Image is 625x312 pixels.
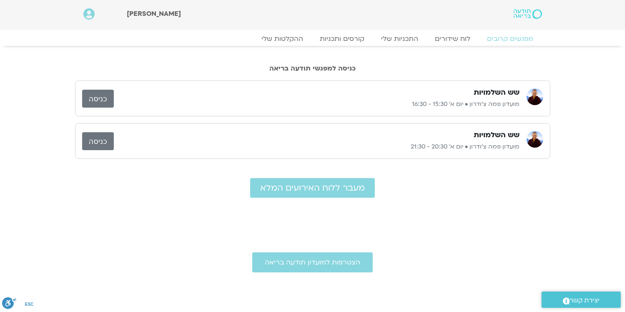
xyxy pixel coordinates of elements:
h3: שש השלמויות [474,130,520,140]
h3: שש השלמויות [474,88,520,98]
nav: Menu [83,35,542,43]
a: התכניות שלי [373,35,427,43]
span: יצירת קשר [570,295,600,306]
a: מעבר ללוח האירועים המלא [250,178,375,198]
span: הצטרפות למועדון תודעה בריאה [265,259,360,266]
span: מעבר ללוח האירועים המלא [260,183,365,193]
a: יצירת קשר [542,292,621,308]
a: לוח שידורים [427,35,479,43]
a: כניסה [82,132,114,150]
a: הצטרפות למועדון תודעה בריאה [252,252,373,272]
p: מועדון פמה צ'ודרון • יום א׳ 20:30 - 21:30 [114,142,520,152]
span: [PERSON_NAME] [127,9,181,18]
img: מועדון פמה צ'ודרון [527,131,543,148]
img: מועדון פמה צ'ודרון [527,88,543,105]
h2: כניסה למפגשי תודעה בריאה [75,65,550,72]
a: קורסים ותכניות [312,35,373,43]
a: כניסה [82,90,114,108]
p: מועדון פמה צ'ודרון • יום א׳ 15:30 - 16:30 [114,99,520,109]
a: מפגשים קרובים [479,35,542,43]
a: ההקלטות שלי [254,35,312,43]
